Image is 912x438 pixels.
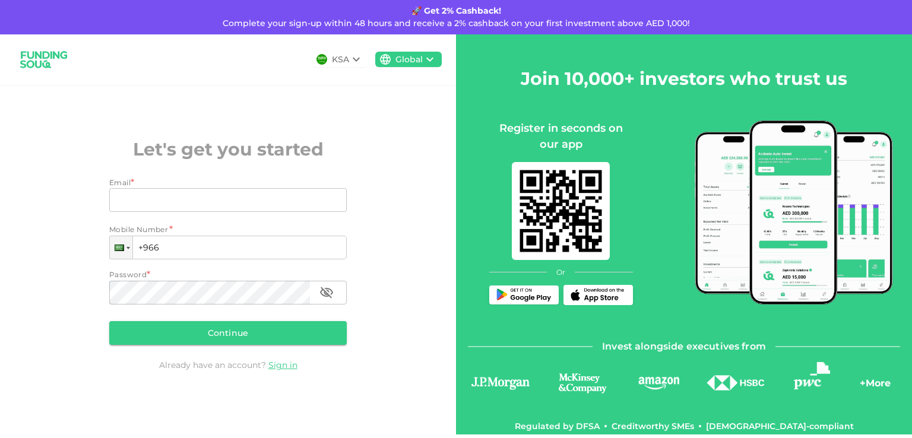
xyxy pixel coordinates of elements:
[515,420,600,432] div: Regulated by DFSA
[109,359,347,371] div: Already have an account?
[547,372,617,395] img: logo
[109,188,334,212] input: email
[468,374,533,391] img: logo
[332,53,349,66] div: KSA
[521,65,847,92] h2: Join 10,000+ investors who trust us
[395,53,423,66] div: Global
[556,267,565,278] span: Or
[223,18,690,28] span: Complete your sign-up within 48 hours and receive a 2% cashback on your first investment above AE...
[706,375,765,391] img: logo
[494,288,553,302] img: Play Store
[794,362,830,389] img: logo
[568,288,628,302] img: App Store
[706,420,854,432] div: [DEMOGRAPHIC_DATA]-compliant
[109,178,131,187] span: Email
[411,5,501,16] strong: 🚀 Get 2% Cashback!
[612,420,694,432] div: Creditworthy SMEs
[316,54,327,65] img: flag-sa.b9a346574cdc8950dd34b50780441f57.svg
[860,376,891,396] div: + More
[109,136,347,163] h2: Let's get you started
[109,270,147,279] span: Password
[268,360,297,370] a: Sign in
[110,236,132,259] div: Saudi Arabia: + 966
[636,375,681,390] img: logo
[695,120,894,304] img: mobile-app
[602,338,766,355] span: Invest alongside executives from
[109,321,347,345] button: Continue
[489,120,633,153] div: Register in seconds on our app
[512,162,610,260] img: mobile-app
[109,281,310,304] input: password
[109,224,168,236] span: Mobile Number
[14,44,74,75] img: logo
[109,236,347,259] input: 1 (702) 123-4567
